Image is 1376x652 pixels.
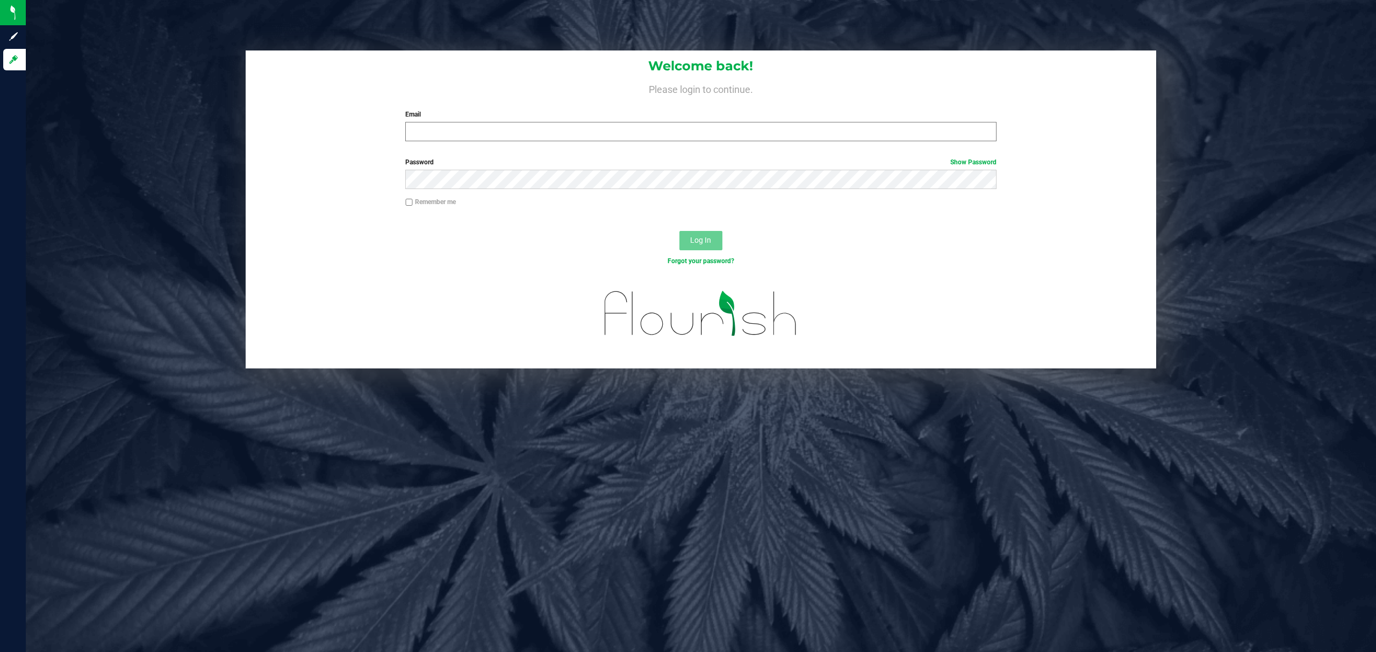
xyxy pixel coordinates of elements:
button: Log In [679,231,722,250]
a: Show Password [950,158,997,166]
span: Log In [690,236,711,244]
span: Password [405,158,434,166]
label: Email [405,110,997,119]
input: Remember me [405,199,413,206]
inline-svg: Log in [8,54,19,65]
img: flourish_logo.svg [587,277,815,350]
h1: Welcome back! [246,59,1157,73]
label: Remember me [405,197,456,207]
inline-svg: Sign up [8,31,19,42]
h4: Please login to continue. [246,82,1157,95]
a: Forgot your password? [668,257,734,265]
